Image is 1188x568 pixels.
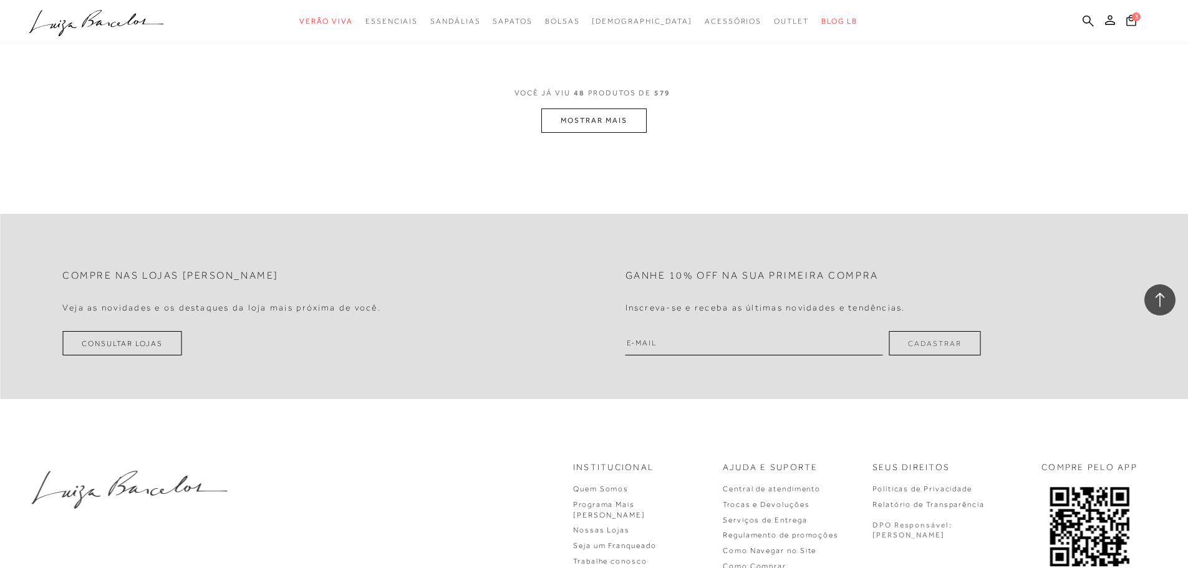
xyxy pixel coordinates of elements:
a: Consultar Lojas [62,331,182,355]
p: Ajuda e Suporte [723,461,818,474]
a: categoryNavScreenReaderText [545,10,580,33]
span: Verão Viva [299,17,353,26]
a: Central de atendimento [723,484,821,493]
img: luiza-barcelos.png [31,471,227,509]
a: Programa Mais [PERSON_NAME] [573,500,645,519]
a: categoryNavScreenReaderText [774,10,809,33]
span: VOCÊ JÁ VIU PRODUTOS DE [514,89,674,97]
p: Seus Direitos [872,461,950,474]
span: Bolsas [545,17,580,26]
input: E-mail [625,331,883,355]
a: Políticas de Privacidade [872,484,972,493]
a: categoryNavScreenReaderText [705,10,761,33]
span: BLOG LB [821,17,857,26]
a: Quem Somos [573,484,629,493]
span: Outlet [774,17,809,26]
button: 3 [1123,14,1140,31]
a: Como Navegar no Site [723,546,816,555]
a: BLOG LB [821,10,857,33]
span: Essenciais [365,17,418,26]
a: categoryNavScreenReaderText [430,10,480,33]
span: Sandálias [430,17,480,26]
span: 3 [1132,12,1141,21]
span: [DEMOGRAPHIC_DATA] [592,17,692,26]
span: 48 [574,89,585,97]
button: Cadastrar [889,331,980,355]
span: Acessórios [705,17,761,26]
a: Nossas Lojas [573,526,630,534]
a: categoryNavScreenReaderText [365,10,418,33]
a: Relatório de Transparência [872,500,985,509]
span: 579 [654,89,671,97]
p: COMPRE PELO APP [1041,461,1137,474]
h2: Compre nas lojas [PERSON_NAME] [62,270,279,282]
button: MOSTRAR MAIS [541,108,646,133]
a: Trabalhe conosco [573,557,647,566]
a: categoryNavScreenReaderText [493,10,532,33]
a: Seja um Franqueado [573,541,657,550]
h4: Veja as novidades e os destaques da loja mais próxima de você. [62,302,381,313]
a: categoryNavScreenReaderText [299,10,353,33]
p: DPO Responsável: [PERSON_NAME] [872,520,952,541]
a: Trocas e Devoluções [723,500,809,509]
a: Serviços de Entrega [723,516,807,524]
a: Regulamento de promoções [723,531,839,539]
h2: Ganhe 10% off na sua primeira compra [625,270,879,282]
span: Sapatos [493,17,532,26]
p: Institucional [573,461,654,474]
a: noSubCategoriesText [592,10,692,33]
h4: Inscreva-se e receba as últimas novidades e tendências. [625,302,905,313]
